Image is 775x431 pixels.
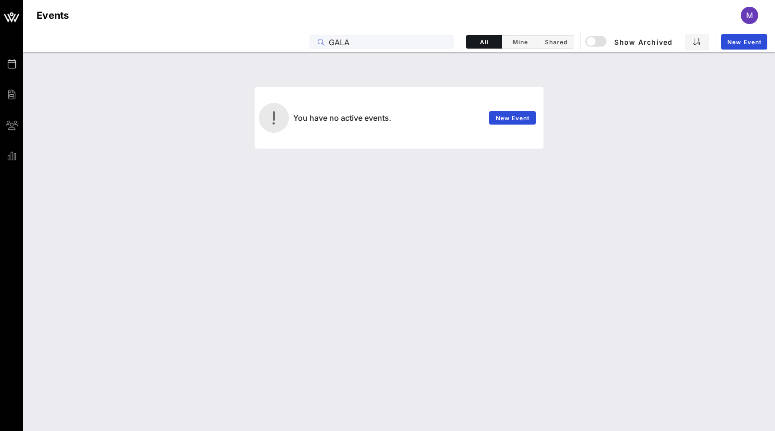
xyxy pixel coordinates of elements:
[587,36,672,48] span: Show Archived
[472,38,496,46] span: All
[495,114,530,122] span: New Event
[746,11,753,20] span: M
[502,35,538,49] button: Mine
[489,111,536,125] a: New Event
[538,35,574,49] button: Shared
[466,35,502,49] button: All
[727,38,762,46] span: New Event
[508,38,532,46] span: Mine
[544,38,568,46] span: Shared
[37,8,69,23] h1: Events
[741,7,758,24] div: M
[293,113,391,123] span: You have no active events.
[586,33,673,51] button: Show Archived
[721,34,767,50] a: New Event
